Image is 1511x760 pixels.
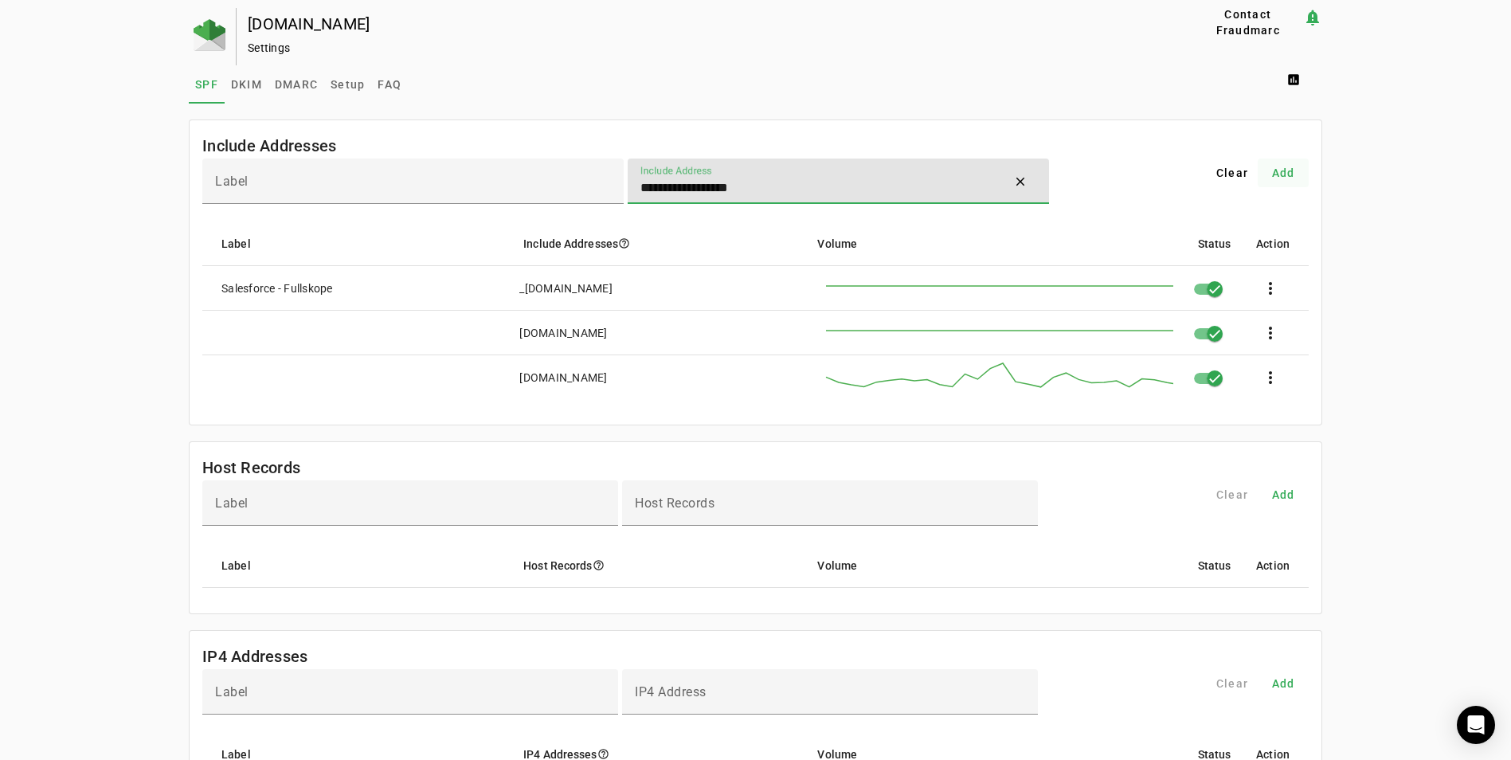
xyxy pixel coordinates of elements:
div: Salesforce - Fullskope [221,280,333,296]
button: Add [1258,669,1309,698]
a: FAQ [371,65,408,104]
button: Contact Fraudmarc [1193,8,1303,37]
mat-label: Label [215,684,249,699]
div: Open Intercom Messenger [1457,706,1495,744]
mat-header-cell: Label [202,543,511,588]
span: Clear [1216,165,1248,181]
button: Add [1258,159,1309,187]
a: Setup [324,65,371,104]
mat-header-cell: Action [1243,221,1309,266]
mat-header-cell: Status [1185,543,1244,588]
a: DMARC [268,65,324,104]
div: Settings [248,40,1141,56]
div: _[DOMAIN_NAME] [519,280,613,296]
mat-label: Include Address [640,165,712,176]
img: Fraudmarc Logo [194,19,225,51]
mat-card-title: Host Records [202,455,300,480]
mat-header-cell: Volume [804,543,1184,588]
mat-label: IP4 Address [635,684,707,699]
mat-header-cell: Volume [804,221,1184,266]
span: Add [1272,487,1295,503]
mat-header-cell: Include Addresses [511,221,804,266]
mat-card-title: IP4 Addresses [202,644,307,669]
div: [DOMAIN_NAME] [519,325,607,341]
mat-label: Label [215,174,249,189]
span: DKIM [231,79,262,90]
fm-list-table: Include Addresses [189,119,1322,425]
mat-label: Host Records [635,496,714,511]
span: FAQ [378,79,401,90]
mat-card-title: Include Addresses [202,133,336,159]
i: help_outline [597,748,609,760]
mat-label: Label [215,496,249,511]
i: help_outline [593,559,605,571]
span: Add [1272,676,1295,691]
mat-header-cell: Action [1243,543,1309,588]
div: [DOMAIN_NAME] [519,370,607,386]
span: SPF [195,79,218,90]
mat-icon: notification_important [1303,8,1322,27]
fm-list-table: Host Records [189,441,1322,614]
mat-header-cell: Status [1185,221,1244,266]
span: Contact Fraudmarc [1200,6,1297,38]
span: DMARC [275,79,318,90]
span: Add [1272,165,1295,181]
a: SPF [189,65,225,104]
div: [DOMAIN_NAME] [248,16,1141,32]
i: help_outline [618,237,630,249]
mat-header-cell: Host Records [511,543,804,588]
button: Clear [1207,159,1258,187]
a: DKIM [225,65,268,104]
button: Clear [997,163,1048,201]
mat-header-cell: Label [202,221,511,266]
button: Add [1258,480,1309,509]
span: Setup [331,79,365,90]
